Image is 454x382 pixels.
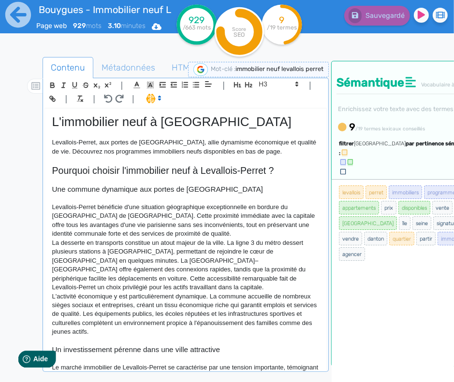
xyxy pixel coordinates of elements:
[364,232,387,245] span: danton
[108,22,121,30] b: 3.10
[309,79,311,92] span: |
[399,216,410,230] span: île
[339,141,354,156] span: filtrer :
[52,345,320,354] h3: Un investissement pérenne dans une ville attractive
[389,232,414,245] span: quartier
[49,8,64,15] span: Aide
[132,92,134,105] span: |
[381,201,396,214] span: prix
[193,63,208,76] img: google-serp-logo.png
[164,55,202,81] span: HTML
[339,247,365,261] span: agencer
[52,138,320,156] p: Levallois-Perret, aux portes de [GEOGRAPHIC_DATA], allie dynamisme économique et qualité de vie. ...
[339,232,362,245] span: vendre
[108,22,146,30] span: minutes
[52,203,320,239] p: Levallois-Perret bénéficie d'une situation géographique exceptionnelle en bordure du [GEOGRAPHIC_...
[189,14,205,26] tspan: 929
[142,93,164,104] span: I.Assistant
[93,57,163,79] a: Métadonnées
[432,201,453,214] span: vente
[344,6,410,26] button: Sauvegardé
[52,239,320,292] p: La desserte en transports constitue un atout majeur de la ville. La ligne 3 du métro dessert plus...
[65,92,68,105] span: |
[94,55,163,81] span: Métadonnées
[52,292,320,337] p: L'activité économique y est particulièrement dynamique. La commune accueille de nombreux sièges s...
[183,24,211,31] tspan: /663 mots
[36,2,173,17] input: title
[355,126,425,132] small: /19 termes lexicaux conseillés
[398,201,430,214] span: disponibles
[211,65,235,72] span: Mot-clé :
[339,201,379,214] span: appartements
[339,185,364,199] span: levallois
[339,216,397,230] span: [GEOGRAPHIC_DATA]
[73,22,102,30] span: mots
[416,232,436,245] span: partir
[222,79,225,92] span: |
[232,26,246,32] tspan: Score
[267,24,297,31] tspan: /19 termes
[366,185,387,199] span: perret
[52,114,320,129] h1: L'immobilier neuf à [GEOGRAPHIC_DATA]
[121,79,123,92] span: |
[36,22,67,30] span: Page web
[163,57,203,79] a: HTML
[412,216,431,230] span: seine
[73,22,86,30] b: 929
[389,185,422,199] span: immobiliers
[279,14,284,26] tspan: 9
[52,185,320,194] h3: Une commune dynamique aux portes de [GEOGRAPHIC_DATA]
[93,92,95,105] span: |
[349,121,355,133] b: 9
[235,65,323,72] span: immobilier neuf levallois perret
[43,57,93,79] a: Contenu
[43,55,93,81] span: Contenu
[52,165,320,176] h2: Pourquoi choisir l'immobilier neuf à Levallois-Perret ?
[366,12,405,20] span: Sauvegardé
[202,78,215,90] span: Aligment
[234,31,245,38] tspan: SEO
